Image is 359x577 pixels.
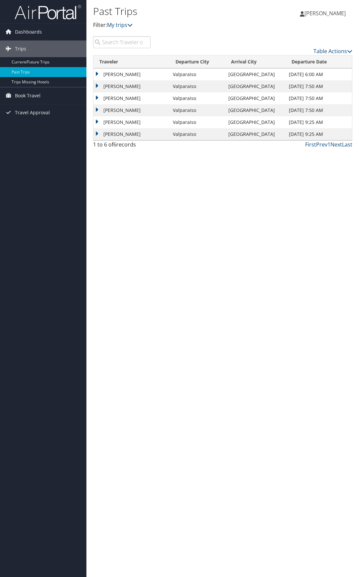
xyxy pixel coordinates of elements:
[93,68,170,80] td: [PERSON_NAME]
[286,92,352,104] td: [DATE] 7:50 AM
[93,116,170,128] td: [PERSON_NAME]
[225,68,286,80] td: [GEOGRAPHIC_DATA]
[93,92,170,104] td: [PERSON_NAME]
[107,21,133,29] a: My trips
[93,104,170,116] td: [PERSON_NAME]
[15,41,26,57] span: Trips
[15,24,42,40] span: Dashboards
[225,128,286,140] td: [GEOGRAPHIC_DATA]
[93,21,266,30] p: Filter:
[286,128,352,140] td: [DATE] 9:25 AM
[170,68,225,80] td: Valparaiso
[286,116,352,128] td: [DATE] 9:25 AM
[313,48,352,55] a: Table Actions
[330,141,342,148] a: Next
[170,80,225,92] td: Valparaiso
[15,87,41,104] span: Book Travel
[93,80,170,92] td: [PERSON_NAME]
[170,55,225,68] th: Departure City: activate to sort column ascending
[170,116,225,128] td: Valparaiso
[93,4,266,18] h1: Past Trips
[342,141,352,148] a: Last
[286,55,352,68] th: Departure Date: activate to sort column ascending
[286,68,352,80] td: [DATE] 6:00 AM
[304,10,346,17] span: [PERSON_NAME]
[286,80,352,92] td: [DATE] 7:50 AM
[286,104,352,116] td: [DATE] 7:50 AM
[225,80,286,92] td: [GEOGRAPHIC_DATA]
[93,128,170,140] td: [PERSON_NAME]
[170,92,225,104] td: Valparaiso
[93,141,151,152] div: 1 to 6 of records
[170,104,225,116] td: Valparaiso
[15,104,50,121] span: Travel Approval
[225,104,286,116] td: [GEOGRAPHIC_DATA]
[113,141,116,148] span: 6
[93,55,170,68] th: Traveler: activate to sort column ascending
[170,128,225,140] td: Valparaiso
[327,141,330,148] a: 1
[316,141,327,148] a: Prev
[300,3,352,23] a: [PERSON_NAME]
[225,55,286,68] th: Arrival City: activate to sort column ascending
[93,36,151,48] input: Search Traveler or Arrival City
[305,141,316,148] a: First
[15,4,81,20] img: airportal-logo.png
[225,116,286,128] td: [GEOGRAPHIC_DATA]
[225,92,286,104] td: [GEOGRAPHIC_DATA]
